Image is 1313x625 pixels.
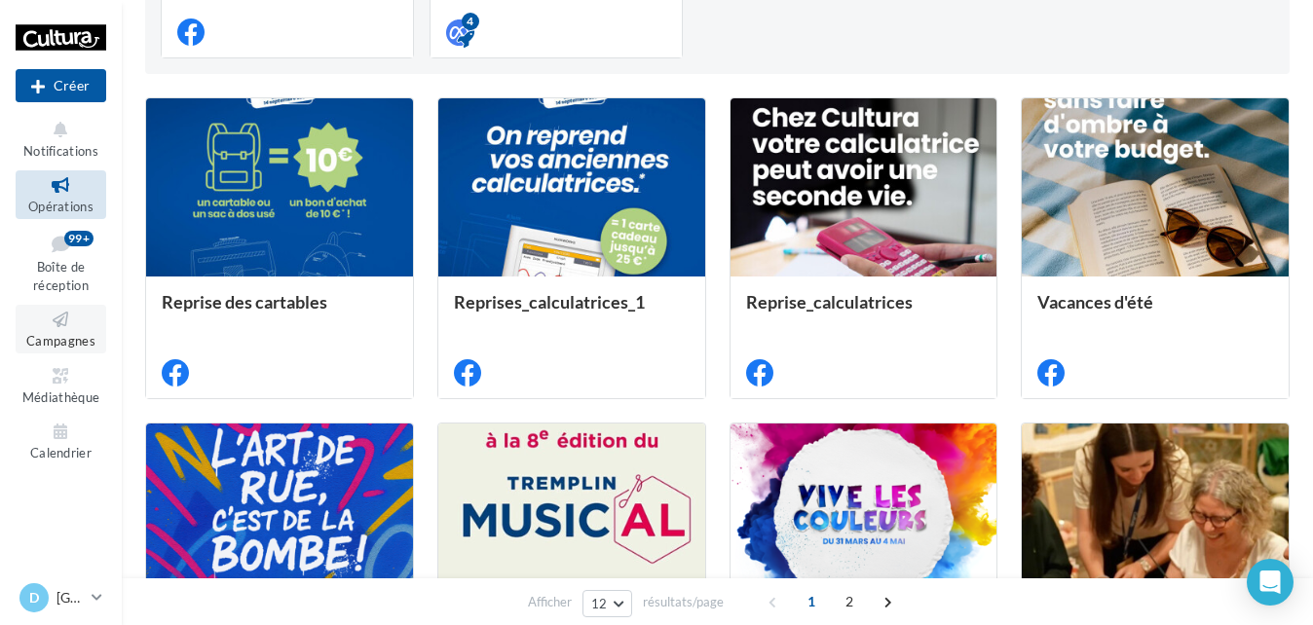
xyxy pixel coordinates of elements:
[454,292,690,331] div: Reprises_calculatrices_1
[33,259,89,293] span: Boîte de réception
[16,579,106,616] a: D [GEOGRAPHIC_DATA]
[26,333,95,349] span: Campagnes
[56,588,84,607] p: [GEOGRAPHIC_DATA]
[16,69,106,102] div: Nouvelle campagne
[30,445,92,460] span: Calendrier
[528,593,572,611] span: Afficher
[16,227,106,298] a: Boîte de réception99+
[796,586,827,617] span: 1
[746,292,982,331] div: Reprise_calculatrices
[16,361,106,409] a: Médiathèque
[29,588,39,607] span: D
[23,143,98,159] span: Notifications
[16,305,106,352] a: Campagnes
[16,417,106,464] a: Calendrier
[582,590,632,617] button: 12
[1247,559,1294,606] div: Open Intercom Messenger
[16,170,106,218] a: Opérations
[643,593,724,611] span: résultats/page
[16,69,106,102] button: Créer
[462,13,479,30] div: 4
[22,389,100,405] span: Médiathèque
[28,199,94,214] span: Opérations
[1037,292,1273,331] div: Vacances d'été
[834,586,865,617] span: 2
[162,292,397,331] div: Reprise des cartables
[591,596,608,611] span: 12
[16,115,106,163] button: Notifications
[64,231,94,246] div: 99+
